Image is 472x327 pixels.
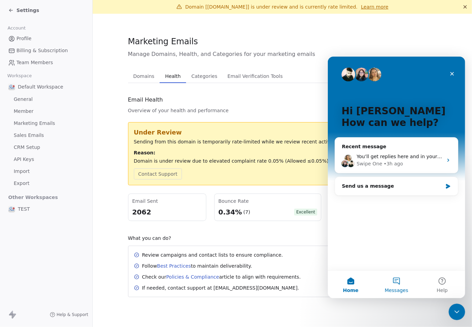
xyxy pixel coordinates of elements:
[128,36,198,47] span: Marketing Emails
[8,7,39,14] a: Settings
[8,206,15,212] img: logo_con%20trasparenza.png
[185,4,358,10] span: Domain [[DOMAIN_NAME]] is under review and is currently rate limited.
[8,83,15,90] img: logo_con%20trasparenza.png
[7,120,130,139] div: Send us a message
[118,11,130,23] div: Close
[14,120,55,127] span: Marketing Emails
[5,178,87,189] a: Export
[14,168,30,175] span: Import
[14,156,34,163] span: API Keys
[5,57,87,68] a: Team Members
[5,106,87,117] a: Member
[361,3,389,10] a: Learn more
[134,168,182,179] button: Contact Support
[5,118,87,129] a: Marketing Emails
[29,104,55,111] div: Swipe One
[225,71,286,81] span: Email Verification Tools
[16,7,39,14] span: Settings
[449,304,465,320] iframe: Intercom live chat
[14,180,30,187] span: Export
[162,71,183,81] span: Health
[5,154,87,165] a: API Keys
[157,263,191,269] a: Best Practices
[142,273,301,280] div: Check our article to align with requirements.
[5,45,87,56] a: Billing & Subscription
[132,207,202,217] div: 2062
[14,96,33,103] span: General
[294,209,317,215] span: Excellent
[328,57,465,298] iframe: Intercom live chat
[128,50,437,58] span: Manage Domains, Health, and Categories for your marketing emails
[132,198,202,205] div: Email Sent
[218,198,317,205] div: Bounce Rate
[15,231,31,236] span: Home
[50,312,88,317] a: Help & Support
[56,104,76,111] div: • 3h ago
[14,126,115,133] div: Send us a message
[14,132,44,139] span: Sales Emails
[128,235,437,242] div: What you can do?
[14,144,40,151] span: CRM Setup
[4,71,35,81] span: Workspace
[29,97,332,103] span: You’ll get replies here and in your email: ✉️ [PERSON_NAME][EMAIL_ADDRESS][DOMAIN_NAME] Our usual...
[134,149,431,156] div: Reason:
[5,94,87,105] a: General
[109,231,120,236] span: Help
[46,214,91,242] button: Messages
[243,209,250,215] div: (7)
[92,214,137,242] button: Help
[5,192,61,203] span: Other Workspaces
[16,35,32,42] span: Profile
[189,71,220,81] span: Categories
[128,107,229,114] span: Overview of your health and performance
[134,157,431,164] div: Domain is under review due to elevated complaint rate 0.05% (Allowed ≤0.05%).
[4,23,28,33] span: Account
[16,59,53,66] span: Team Members
[57,231,81,236] span: Messages
[128,96,163,104] span: Email Health
[5,33,87,44] a: Profile
[14,108,34,115] span: Member
[130,71,157,81] span: Domains
[5,130,87,141] a: Sales Emails
[134,138,431,145] div: Sending from this domain is temporarily rate-limited while we review recent activity.
[166,274,219,280] a: Policies & Compliance
[18,83,63,90] span: Default Workspace
[142,252,283,258] div: Review campaigns and contact lists to ensure compliance.
[134,128,431,137] div: Under Review
[142,284,299,291] div: If needed, contact support at [EMAIL_ADDRESS][DOMAIN_NAME].
[218,207,242,217] div: 0.34%
[16,47,68,54] span: Billing & Subscription
[5,142,87,153] a: CRM Setup
[142,262,252,269] div: Follow to maintain deliverability.
[57,312,88,317] span: Help & Support
[5,166,87,177] a: Import
[18,206,30,212] span: TEST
